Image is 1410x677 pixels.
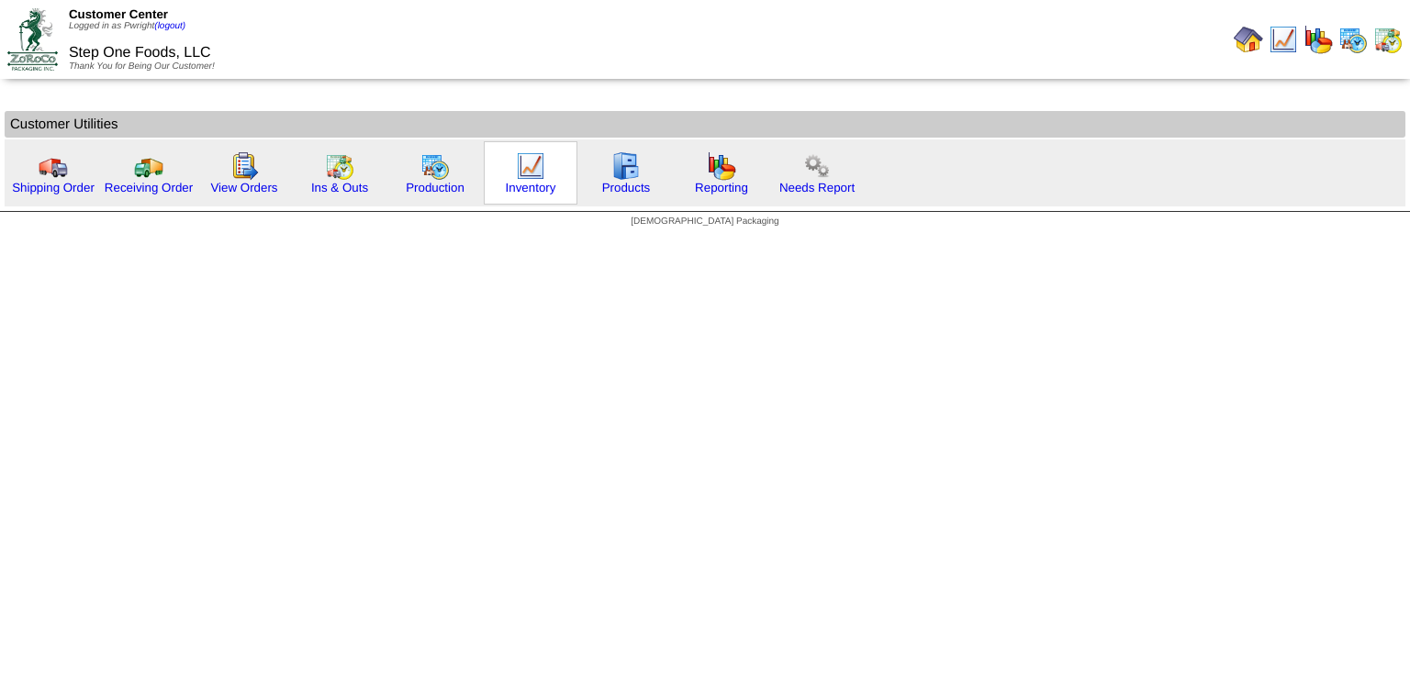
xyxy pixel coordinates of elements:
[210,181,277,194] a: View Orders
[69,7,168,21] span: Customer Center
[69,45,211,61] span: Step One Foods, LLC
[134,151,163,181] img: truck2.gif
[5,111,1405,138] td: Customer Utilities
[611,151,641,181] img: cabinet.gif
[1234,25,1263,54] img: home.gif
[802,151,832,181] img: workflow.png
[39,151,68,181] img: truck.gif
[406,181,464,194] a: Production
[1304,25,1333,54] img: graph.gif
[707,151,736,181] img: graph.gif
[69,21,185,31] span: Logged in as Pwright
[1373,25,1403,54] img: calendarinout.gif
[105,181,193,194] a: Receiving Order
[420,151,450,181] img: calendarprod.gif
[1338,25,1368,54] img: calendarprod.gif
[325,151,354,181] img: calendarinout.gif
[69,61,215,72] span: Thank You for Being Our Customer!
[506,181,556,194] a: Inventory
[229,151,259,181] img: workorder.gif
[154,21,185,31] a: (logout)
[516,151,545,181] img: line_graph.gif
[695,181,748,194] a: Reporting
[7,8,58,70] img: ZoRoCo_Logo(Green%26Foil)%20jpg.webp
[779,181,855,194] a: Needs Report
[631,216,778,227] span: [DEMOGRAPHIC_DATA] Packaging
[602,181,651,194] a: Products
[1269,25,1298,54] img: line_graph.gif
[12,181,95,194] a: Shipping Order
[311,181,368,194] a: Ins & Outs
